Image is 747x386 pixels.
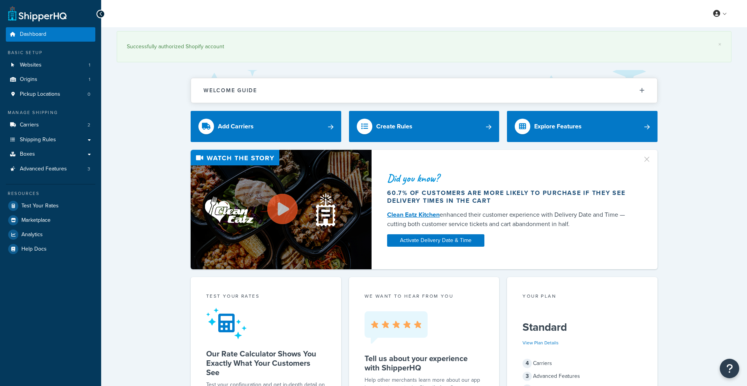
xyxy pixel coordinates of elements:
div: Create Rules [376,121,412,132]
span: Websites [20,62,42,68]
span: Origins [20,76,37,83]
span: Dashboard [20,31,46,38]
a: Boxes [6,147,95,161]
div: enhanced their customer experience with Delivery Date and Time — cutting both customer service ti... [387,210,633,229]
span: Boxes [20,151,35,158]
div: Carriers [523,358,642,369]
div: 60.7% of customers are more likely to purchase if they see delivery times in the cart [387,189,633,205]
span: 3 [88,166,90,172]
p: we want to hear from you [365,293,484,300]
span: 2 [88,122,90,128]
div: Test your rates [206,293,326,302]
img: Video thumbnail [191,150,372,269]
h5: Standard [523,321,642,333]
span: Shipping Rules [20,137,56,143]
a: Clean Eatz Kitchen [387,210,440,219]
a: Explore Features [507,111,658,142]
div: Resources [6,190,95,197]
span: Carriers [20,122,39,128]
a: Websites1 [6,58,95,72]
span: Pickup Locations [20,91,60,98]
h2: Welcome Guide [203,88,257,93]
li: Pickup Locations [6,87,95,102]
a: × [718,41,721,47]
a: Pickup Locations0 [6,87,95,102]
span: 3 [523,372,532,381]
div: Add Carriers [218,121,254,132]
div: Did you know? [387,173,633,184]
div: Explore Features [534,121,582,132]
a: Dashboard [6,27,95,42]
h5: Tell us about your experience with ShipperHQ [365,354,484,372]
a: Carriers2 [6,118,95,132]
a: Origins1 [6,72,95,87]
span: 4 [523,359,532,368]
a: Activate Delivery Date & Time [387,234,484,247]
span: 0 [88,91,90,98]
li: Origins [6,72,95,87]
li: Websites [6,58,95,72]
a: Add Carriers [191,111,341,142]
a: Analytics [6,228,95,242]
div: Successfully authorized Shopify account [127,41,721,52]
button: Welcome Guide [191,78,657,103]
span: Help Docs [21,246,47,253]
div: Your Plan [523,293,642,302]
a: Test Your Rates [6,199,95,213]
a: View Plan Details [523,339,559,346]
a: Help Docs [6,242,95,256]
span: Test Your Rates [21,203,59,209]
div: Manage Shipping [6,109,95,116]
div: Advanced Features [523,371,642,382]
button: Open Resource Center [720,359,739,378]
div: Basic Setup [6,49,95,56]
span: Marketplace [21,217,51,224]
a: Marketplace [6,213,95,227]
li: Carriers [6,118,95,132]
span: Analytics [21,232,43,238]
a: Advanced Features3 [6,162,95,176]
span: 1 [89,62,90,68]
span: 1 [89,76,90,83]
h5: Our Rate Calculator Shows You Exactly What Your Customers See [206,349,326,377]
a: Shipping Rules [6,133,95,147]
li: Advanced Features [6,162,95,176]
a: Create Rules [349,111,500,142]
span: Advanced Features [20,166,67,172]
